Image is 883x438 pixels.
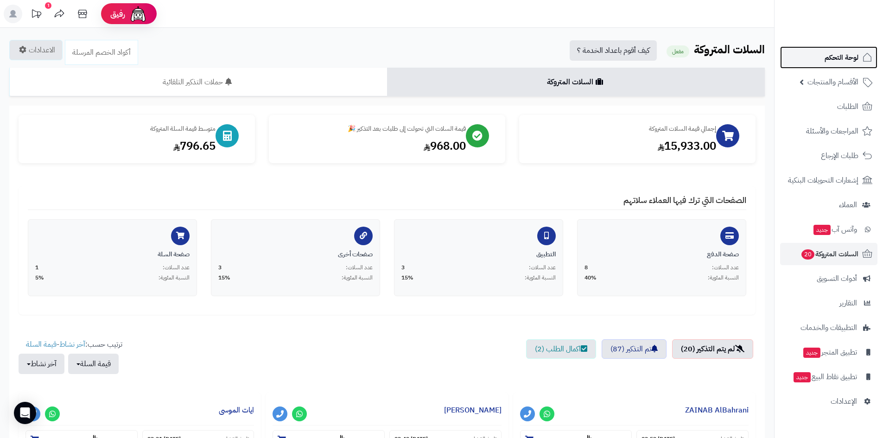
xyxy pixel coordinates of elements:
div: صفحات أخرى [218,250,373,259]
div: متوسط قيمة السلة المتروكة [28,124,216,133]
a: آخر نشاط [59,339,85,350]
span: وآتس آب [813,223,857,236]
a: اكمال الطلب (2) [526,339,596,359]
a: المراجعات والأسئلة [780,120,877,142]
span: أدوات التسويق [817,272,857,285]
button: قيمة السلة [68,354,119,374]
a: تطبيق المتجرجديد [780,341,877,363]
a: ايات الموسى [219,405,254,416]
div: التطبيق [401,250,556,259]
a: لوحة التحكم [780,46,877,69]
span: النسبة المئوية: [525,274,556,282]
a: وآتس آبجديد [780,218,877,241]
span: جديد [803,348,820,358]
a: الإعدادات [780,390,877,413]
span: تطبيق نقاط البيع [793,370,857,383]
span: السلات المتروكة [800,248,858,260]
span: 3 [218,264,222,272]
span: 3 [401,264,405,272]
span: التطبيقات والخدمات [800,321,857,334]
div: إجمالي قيمة السلات المتروكة [528,124,716,133]
span: رفيق [110,8,125,19]
span: تطبيق المتجر [802,346,857,359]
span: 40% [584,274,597,282]
a: الطلبات [780,95,877,118]
span: الأقسام والمنتجات [807,76,858,89]
div: صفحة الدفع [584,250,739,259]
div: 1 [45,2,51,9]
a: التطبيقات والخدمات [780,317,877,339]
span: 15% [218,274,230,282]
small: مفعل [667,45,689,57]
a: لم يتم التذكير (20) [672,339,753,359]
div: 968.00 [278,138,466,154]
span: الطلبات [837,100,858,113]
ul: ترتيب حسب: - [19,339,122,374]
a: قيمة السلة [26,339,57,350]
span: 20 [801,249,815,260]
span: العملاء [839,198,857,211]
div: Open Intercom Messenger [14,402,36,424]
span: المراجعات والأسئلة [806,125,858,138]
a: تم التذكير (87) [602,339,667,359]
a: الاعدادات [9,40,63,60]
span: جديد [813,225,831,235]
span: التقارير [839,297,857,310]
div: قيمة السلات التي تحولت إلى طلبات بعد التذكير 🎉 [278,124,466,133]
span: النسبة المئوية: [342,274,373,282]
span: 5% [35,274,44,282]
a: تحديثات المنصة [25,5,48,25]
span: عدد السلات: [163,264,190,272]
span: طلبات الإرجاع [821,149,858,162]
span: 8 [584,264,588,272]
a: السلات المتروكة [387,68,765,96]
span: عدد السلات: [712,264,739,272]
a: التقارير [780,292,877,314]
span: الإعدادات [831,395,857,408]
a: طلبات الإرجاع [780,145,877,167]
div: 796.65 [28,138,216,154]
a: حملات التذكير التلقائية [9,68,387,96]
span: النسبة المئوية: [159,274,190,282]
a: تطبيق نقاط البيعجديد [780,366,877,388]
span: 1 [35,264,38,272]
span: جديد [794,372,811,382]
b: السلات المتروكة [694,41,765,58]
div: صفحة السلة [35,250,190,259]
a: أدوات التسويق [780,267,877,290]
img: logo-2.png [820,20,874,40]
h4: الصفحات التي ترك فيها العملاء سلاتهم [28,196,746,210]
a: أكواد الخصم المرسلة [65,40,138,65]
span: عدد السلات: [346,264,373,272]
span: إشعارات التحويلات البنكية [788,174,858,187]
span: 15% [401,274,413,282]
a: العملاء [780,194,877,216]
a: السلات المتروكة20 [780,243,877,265]
span: النسبة المئوية: [708,274,739,282]
button: آخر نشاط [19,354,64,374]
a: كيف أقوم باعداد الخدمة ؟ [570,40,657,61]
a: ZAINAB AlBahrani [685,405,749,416]
a: [PERSON_NAME] [444,405,502,416]
span: لوحة التحكم [825,51,858,64]
img: ai-face.png [129,5,147,23]
span: عدد السلات: [529,264,556,272]
a: إشعارات التحويلات البنكية [780,169,877,191]
div: 15,933.00 [528,138,716,154]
